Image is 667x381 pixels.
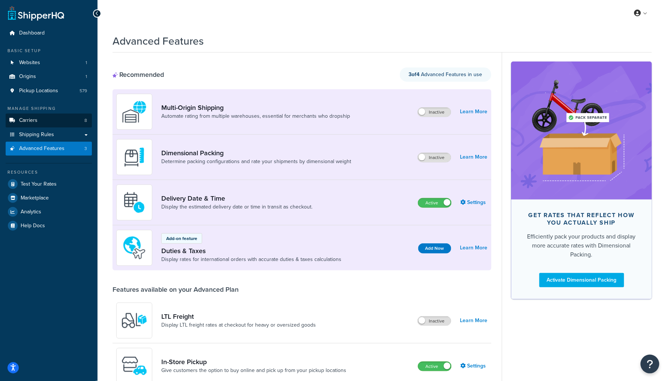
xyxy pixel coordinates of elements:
[409,70,420,78] strong: 3 of 4
[6,205,92,219] a: Analytics
[19,132,54,138] span: Shipping Rules
[6,142,92,156] li: Advanced Features
[418,108,451,117] label: Inactive
[80,88,87,94] span: 579
[6,128,92,142] a: Shipping Rules
[113,70,164,79] div: Recommended
[418,243,451,253] button: Add Now
[84,117,87,124] span: 8
[161,367,346,374] a: Give customers the option to buy online and pick up from your pickup locations
[121,235,147,261] img: icon-duo-feat-landed-cost-7136b061.png
[21,181,57,187] span: Test Your Rates
[539,273,624,287] a: Activate Dimensional Packing
[6,84,92,98] a: Pickup Locations579
[121,307,147,334] img: y79ZsPf0fXUFUhFXDzUgf+ktZg5F2+ohG75+v3d2s1D9TjoU8PiyCIluIjV41seZevKCRuEjTPPOKHJsQcmKCXGdfprl3L4q7...
[166,235,197,242] p: Add-on feature
[6,177,92,191] a: Test Your Rates
[121,144,147,170] img: DTVBYsAAAAAASUVORK5CYII=
[6,70,92,84] li: Origins
[523,73,641,188] img: feature-image-dim-d40ad3071a2b3c8e08177464837368e35600d3c5e73b18a22c1e4bb210dc32ac.png
[21,195,49,201] span: Marketplace
[161,312,316,321] a: LTL Freight
[6,219,92,232] a: Help Docs
[161,194,312,202] a: Delivery Date & Time
[418,198,451,207] label: Active
[19,60,40,66] span: Websites
[19,117,38,124] span: Carriers
[19,30,45,36] span: Dashboard
[161,149,351,157] a: Dimensional Packing
[6,105,92,112] div: Manage Shipping
[6,114,92,127] a: Carriers8
[418,362,451,371] label: Active
[161,358,346,366] a: In-Store Pickup
[19,145,65,152] span: Advanced Features
[121,353,147,379] img: wfgcfpwTIucLEAAAAASUVORK5CYII=
[6,56,92,70] a: Websites1
[121,99,147,125] img: WatD5o0RtDAAAAAElFTkSuQmCC
[86,60,87,66] span: 1
[409,70,482,78] span: Advanced Features in use
[19,73,36,80] span: Origins
[21,223,45,229] span: Help Docs
[460,152,488,162] a: Learn More
[6,70,92,84] a: Origins1
[21,209,41,215] span: Analytics
[6,26,92,40] a: Dashboard
[523,211,640,226] div: Get rates that reflect how you actually ship
[6,84,92,98] li: Pickup Locations
[461,361,488,371] a: Settings
[86,73,87,80] span: 1
[121,189,147,216] img: gfkeb5ejjkALwAAAABJRU5ErkJggg==
[460,243,488,253] a: Learn More
[418,153,451,162] label: Inactive
[161,256,341,263] a: Display rates for international orders with accurate duties & taxes calculations
[6,114,92,127] li: Carriers
[113,34,204,48] h1: Advanced Features
[19,88,58,94] span: Pickup Locations
[161,112,350,120] a: Automate rating from multiple warehouses, essential for merchants who dropship
[6,142,92,156] a: Advanced Features3
[461,197,488,208] a: Settings
[6,48,92,54] div: Basic Setup
[641,355,659,373] button: Open Resource Center
[460,315,488,326] a: Learn More
[161,321,316,329] a: Display LTL freight rates at checkout for heavy or oversized goods
[523,232,640,259] div: Efficiently pack your products and display more accurate rates with Dimensional Packing.
[161,203,312,211] a: Display the estimated delivery date or time in transit as checkout.
[161,158,351,165] a: Determine packing configurations and rate your shipments by dimensional weight
[161,103,350,112] a: Multi-Origin Shipping
[460,106,488,117] a: Learn More
[84,145,87,152] span: 3
[6,56,92,70] li: Websites
[161,247,341,255] a: Duties & Taxes
[6,169,92,175] div: Resources
[418,316,451,325] label: Inactive
[113,285,239,294] div: Features available on your Advanced Plan
[6,191,92,205] a: Marketplace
